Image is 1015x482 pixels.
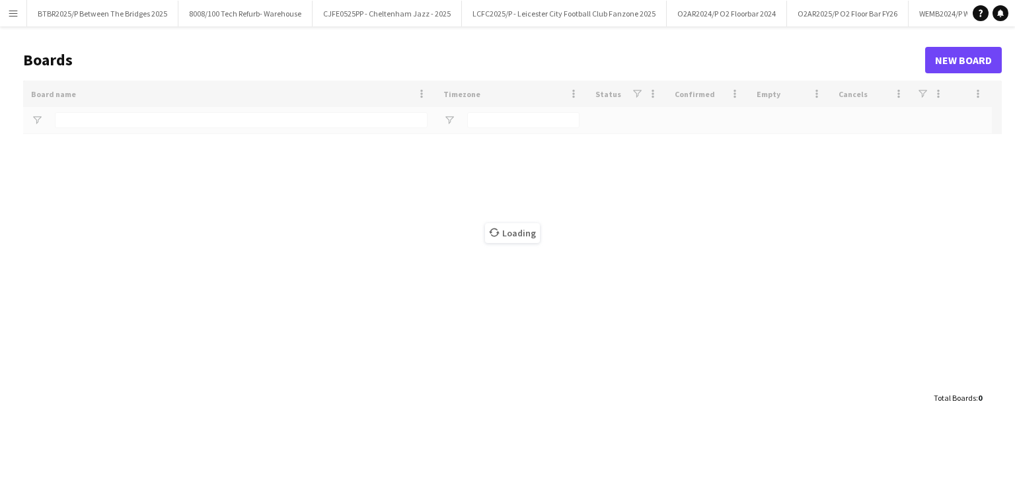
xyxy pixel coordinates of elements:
button: O2AR2025/P O2 Floor Bar FY26 [787,1,909,26]
a: New Board [925,47,1002,73]
button: LCFC2025/P - Leicester City Football Club Fanzone 2025 [462,1,667,26]
span: Total Boards [934,393,976,403]
button: CJFE0525PP - Cheltenham Jazz - 2025 [313,1,462,26]
button: BTBR2025/P Between The Bridges 2025 [27,1,178,26]
span: 0 [978,393,982,403]
span: Loading [485,223,540,243]
h1: Boards [23,50,925,70]
button: O2AR2024/P O2 Floorbar 2024 [667,1,787,26]
div: : [934,385,982,411]
button: 8008/100 Tech Refurb- Warehouse [178,1,313,26]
